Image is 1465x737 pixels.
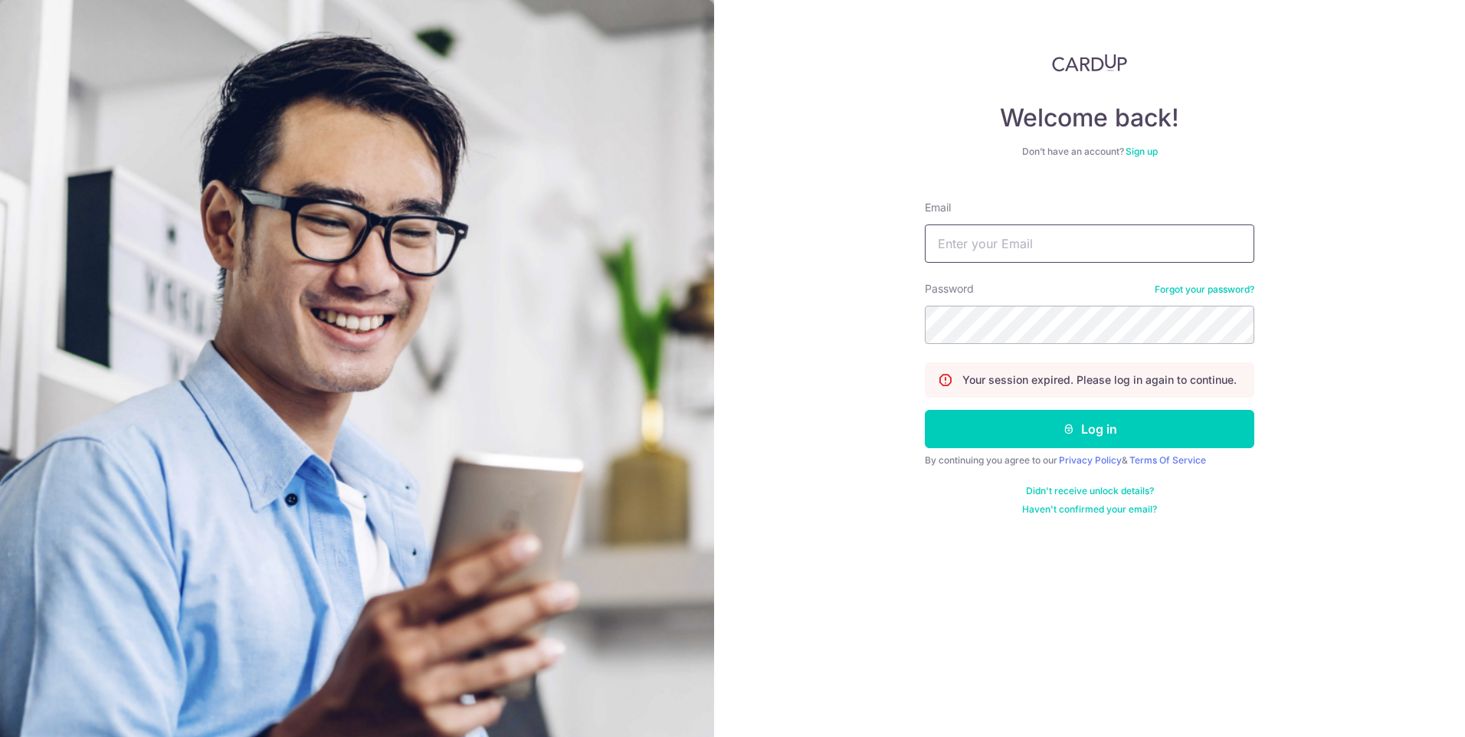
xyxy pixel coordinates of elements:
button: Log in [925,410,1254,448]
a: Terms Of Service [1129,454,1206,466]
img: CardUp Logo [1052,54,1127,72]
a: Privacy Policy [1059,454,1122,466]
input: Enter your Email [925,224,1254,263]
label: Password [925,281,974,296]
div: Don’t have an account? [925,146,1254,158]
a: Didn't receive unlock details? [1026,485,1154,497]
label: Email [925,200,951,215]
div: By continuing you agree to our & [925,454,1254,467]
h4: Welcome back! [925,103,1254,133]
a: Forgot your password? [1155,283,1254,296]
p: Your session expired. Please log in again to continue. [962,372,1237,388]
a: Sign up [1126,146,1158,157]
a: Haven't confirmed your email? [1022,503,1157,516]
